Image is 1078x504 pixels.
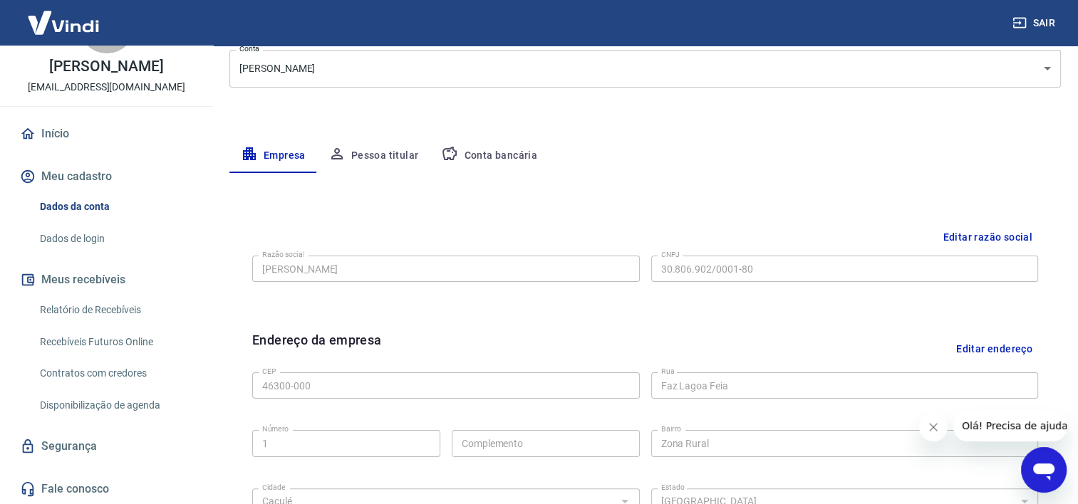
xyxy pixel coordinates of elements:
[34,327,196,357] a: Recebíveis Futuros Online
[262,249,304,260] label: Razão social
[262,482,285,493] label: Cidade
[430,139,549,173] button: Conta bancária
[937,224,1038,251] button: Editar razão social
[49,59,163,74] p: [PERSON_NAME]
[17,118,196,149] a: Início
[34,192,196,221] a: Dados da conta
[34,295,196,325] a: Relatório de Recebíveis
[34,224,196,253] a: Dados de login
[1010,10,1061,36] button: Sair
[9,10,120,21] span: Olá! Precisa de ajuda?
[28,80,185,95] p: [EMAIL_ADDRESS][DOMAIN_NAME]
[229,50,1061,88] div: [PERSON_NAME]
[661,249,680,260] label: CNPJ
[229,139,317,173] button: Empresa
[17,431,196,462] a: Segurança
[17,161,196,192] button: Meu cadastro
[661,366,675,377] label: Rua
[262,366,276,377] label: CEP
[1021,447,1067,493] iframe: Botão para abrir a janela de mensagens
[317,139,430,173] button: Pessoa titular
[34,359,196,388] a: Contratos com credores
[919,413,948,441] iframe: Fechar mensagem
[34,391,196,420] a: Disponibilização de agenda
[661,424,681,434] label: Bairro
[953,410,1067,441] iframe: Mensagem da empresa
[239,43,259,54] label: Conta
[661,482,685,493] label: Estado
[252,330,382,367] h6: Endereço da empresa
[262,424,289,434] label: Número
[950,330,1038,367] button: Editar endereço
[17,1,110,44] img: Vindi
[17,264,196,295] button: Meus recebíveis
